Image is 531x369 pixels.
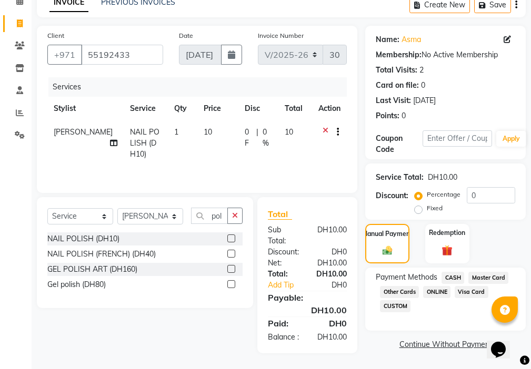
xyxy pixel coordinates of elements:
input: Enter Offer / Coupon Code [423,130,492,147]
div: DH10.00 [428,172,457,183]
div: NAIL POLISH (FRENCH) (DH40) [47,249,156,260]
th: Total [278,97,312,120]
div: 2 [419,65,424,76]
span: Total [268,209,292,220]
div: Discount: [260,247,307,258]
div: Total Visits: [376,65,417,76]
div: Card on file: [376,80,419,91]
span: Other Cards [380,286,419,298]
div: [DATE] [413,95,436,106]
div: DH10.00 [307,332,355,343]
th: Price [197,97,238,120]
label: Manual Payment [362,229,413,239]
img: _gift.svg [438,244,456,257]
label: Date [179,31,193,40]
span: 0 F [245,127,253,149]
a: Asma [402,34,421,45]
div: DH0 [307,317,355,330]
span: NAIL POLISH (DH10) [130,127,159,159]
div: Total: [260,269,307,280]
div: Coupon Code [376,133,422,155]
div: Balance : [260,332,307,343]
span: Master Card [468,272,508,284]
div: NAIL POLISH (DH10) [47,233,119,244]
span: 1 [174,127,178,137]
span: 10 [285,127,293,137]
span: CUSTOM [380,300,410,312]
div: Payable: [260,291,355,304]
label: Invoice Number [258,31,304,40]
div: Paid: [260,317,307,330]
span: Payment Methods [376,272,437,283]
div: Discount: [376,190,408,201]
span: 10 [204,127,212,137]
img: _cash.svg [379,245,395,256]
div: DH10.00 [260,304,355,316]
div: No Active Membership [376,49,515,60]
input: Search by Name/Mobile/Email/Code [81,45,163,65]
input: Search or Scan [191,208,228,224]
button: +971 [47,45,82,65]
div: 0 [421,80,425,91]
span: Visa Card [455,286,488,298]
a: Add Tip [260,280,315,291]
button: Apply [496,131,526,147]
div: DH0 [315,280,355,291]
div: GEL POLISH ART (DH160) [47,264,137,275]
div: DH10.00 [307,224,355,247]
span: CASH [442,272,464,284]
iframe: chat widget [487,327,520,358]
div: DH0 [307,247,355,258]
div: Name: [376,34,399,45]
div: Membership: [376,49,422,60]
label: Redemption [429,228,465,238]
div: Points: [376,110,399,121]
div: Net: [260,258,307,269]
label: Client [47,31,64,40]
div: 0 [402,110,406,121]
label: Fixed [427,203,443,213]
div: Gel polish (DH80) [47,279,106,290]
label: Percentage [427,190,460,199]
div: Sub Total: [260,224,307,247]
th: Service [124,97,168,120]
th: Qty [168,97,197,120]
div: Service Total: [376,172,424,183]
div: Last Visit: [376,95,411,106]
th: Stylist [47,97,124,120]
span: [PERSON_NAME] [54,127,113,137]
span: 0 % [263,127,272,149]
div: DH10.00 [307,269,355,280]
span: | [256,127,258,149]
span: ONLINE [423,286,450,298]
div: Services [48,77,355,97]
div: DH10.00 [307,258,355,269]
th: Disc [238,97,278,120]
a: Continue Without Payment [367,339,524,350]
th: Action [312,97,347,120]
